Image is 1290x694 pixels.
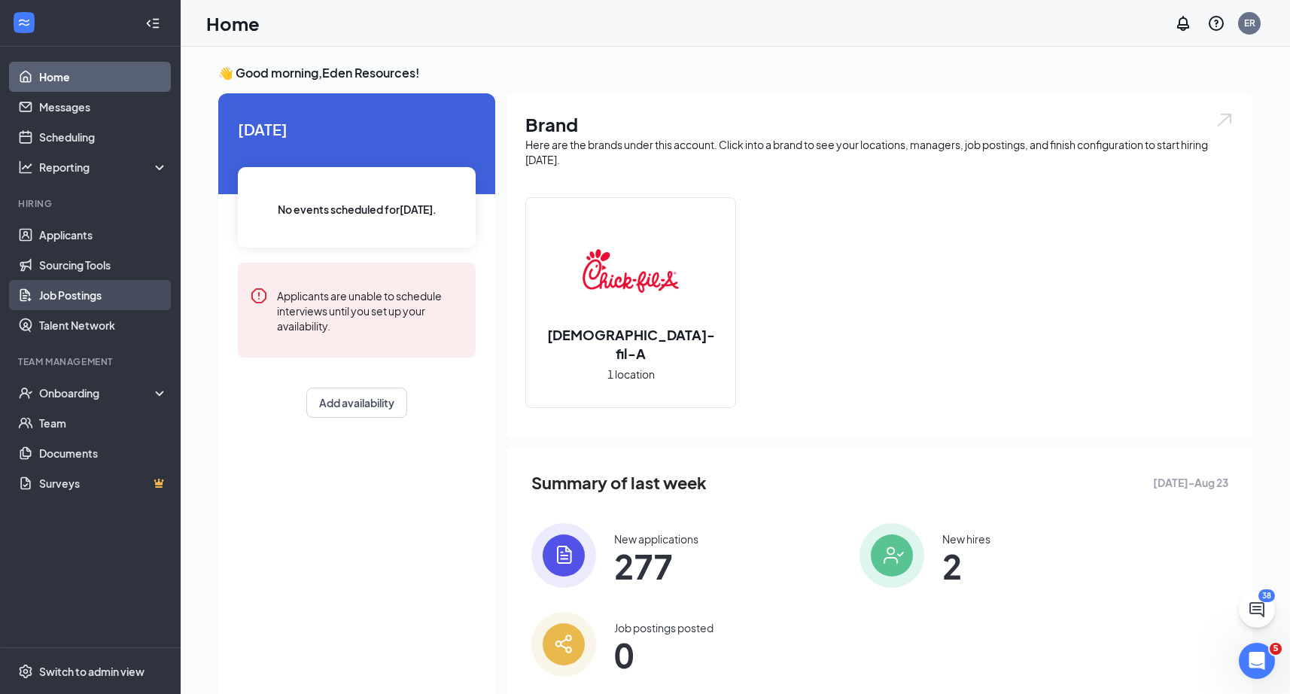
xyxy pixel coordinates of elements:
[17,15,32,30] svg: WorkstreamLogo
[614,552,698,580] span: 277
[39,92,168,122] a: Messages
[1174,14,1192,32] svg: Notifications
[306,388,407,418] button: Add availability
[526,325,735,363] h2: [DEMOGRAPHIC_DATA]-fil-A
[583,223,679,319] img: Chick-fil-A
[39,408,168,438] a: Team
[531,612,596,677] img: icon
[1207,14,1225,32] svg: QuestionInfo
[39,438,168,468] a: Documents
[614,620,713,635] div: Job postings posted
[39,62,168,92] a: Home
[39,385,155,400] div: Onboarding
[39,310,168,340] a: Talent Network
[39,220,168,250] a: Applicants
[18,385,33,400] svg: UserCheck
[1248,601,1266,619] svg: ChatActive
[206,11,260,36] h1: Home
[39,664,145,679] div: Switch to admin view
[1239,643,1275,679] iframe: Intercom live chat
[1239,592,1275,628] button: ChatActive
[1258,589,1275,602] div: 38
[39,160,169,175] div: Reporting
[39,250,168,280] a: Sourcing Tools
[18,664,33,679] svg: Settings
[277,287,464,333] div: Applicants are unable to schedule interviews until you set up your availability.
[18,355,165,368] div: Team Management
[942,552,990,580] span: 2
[607,366,655,382] span: 1 location
[614,641,713,668] span: 0
[218,65,1252,81] h3: 👋 Good morning, Eden Resources !
[18,160,33,175] svg: Analysis
[614,531,698,546] div: New applications
[859,523,924,588] img: icon
[250,287,268,305] svg: Error
[39,280,168,310] a: Job Postings
[39,122,168,152] a: Scheduling
[1153,474,1228,491] span: [DATE] - Aug 23
[145,16,160,31] svg: Collapse
[1244,17,1255,29] div: ER
[531,523,596,588] img: icon
[525,111,1234,137] h1: Brand
[39,468,168,498] a: SurveysCrown
[525,137,1234,167] div: Here are the brands under this account. Click into a brand to see your locations, managers, job p...
[531,470,707,496] span: Summary of last week
[278,201,437,218] span: No events scheduled for [DATE] .
[1270,643,1282,655] span: 5
[942,531,990,546] div: New hires
[18,197,165,210] div: Hiring
[1215,111,1234,129] img: open.6027fd2a22e1237b5b06.svg
[238,117,476,141] span: [DATE]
